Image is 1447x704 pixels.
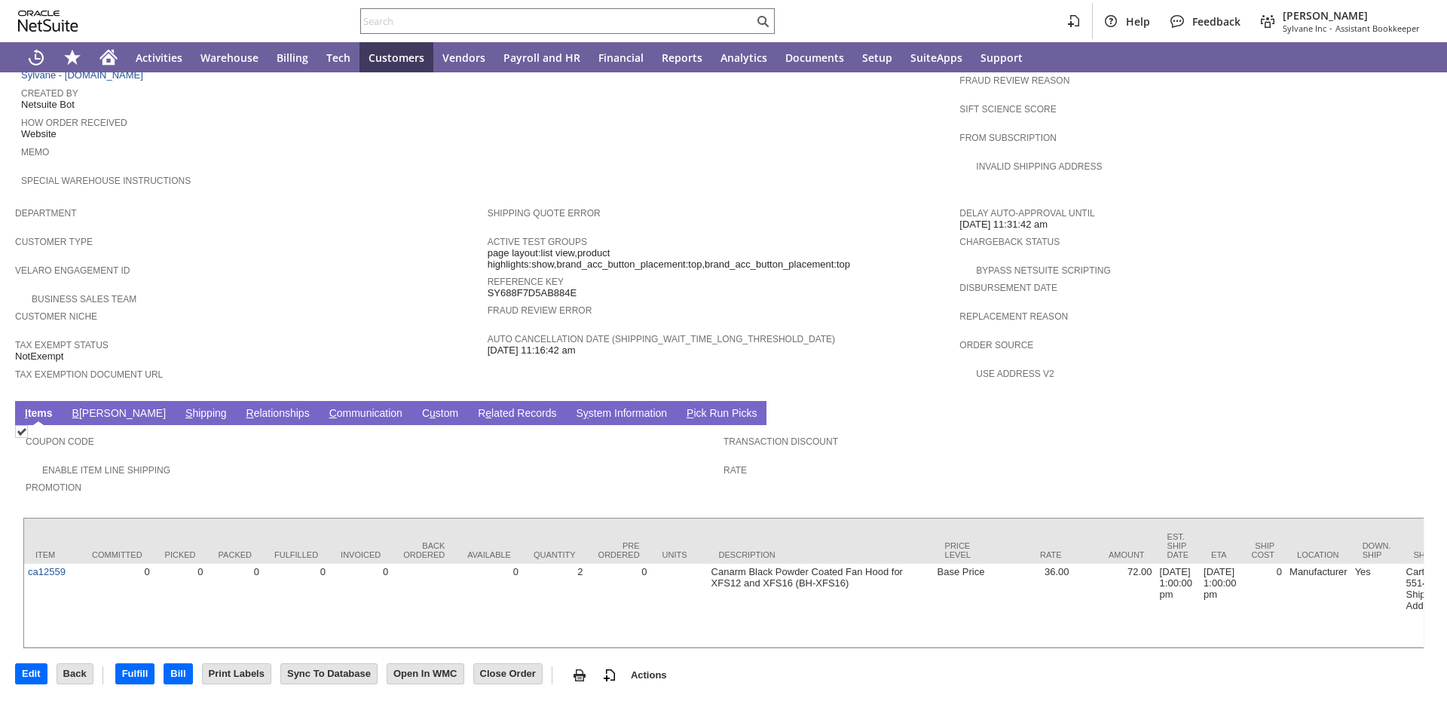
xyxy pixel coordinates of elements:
span: Vendors [442,51,485,65]
td: [DATE] 1:00:00 pm [1200,564,1240,647]
div: Pre Ordered [598,541,640,559]
a: Tax Exemption Document URL [15,369,163,380]
svg: Recent Records [27,48,45,66]
div: Units [662,550,696,559]
a: Auto Cancellation Date (shipping_wait_time_long_threshold_date) [488,334,835,344]
svg: Shortcuts [63,48,81,66]
span: Documents [785,51,844,65]
a: ca12559 [28,566,66,577]
span: Feedback [1192,14,1241,29]
a: Created By [21,88,78,99]
div: Quantity [534,550,576,559]
a: System Information [572,407,671,421]
div: Back Ordered [403,541,445,559]
div: Location [1297,550,1340,559]
a: Invalid Shipping Address [976,161,1102,172]
a: Documents [776,42,853,72]
div: Invoiced [341,550,381,559]
div: Shortcuts [54,42,90,72]
td: 0 [329,564,392,647]
td: 36.00 [990,564,1073,647]
a: Delay Auto-Approval Until [959,208,1094,219]
input: Bill [164,664,191,684]
span: - [1329,23,1332,34]
span: R [246,407,254,419]
a: Velaro Engagement ID [15,265,130,276]
input: Close Order [474,664,542,684]
a: Memo [21,147,49,158]
a: Items [21,407,57,421]
div: Rate [1002,550,1062,559]
a: Department [15,208,77,219]
span: [PERSON_NAME] [1283,8,1420,23]
div: Packed [219,550,252,559]
div: Description [719,550,922,559]
svg: Search [754,12,772,30]
span: Warehouse [200,51,259,65]
span: NotExempt [15,350,63,363]
td: 0 [207,564,263,647]
a: Payroll and HR [494,42,589,72]
input: Back [57,664,93,684]
a: Special Warehouse Instructions [21,176,191,186]
a: Transaction Discount [723,436,838,447]
td: 0 [81,564,154,647]
span: Sylvane Inc [1283,23,1326,34]
td: 2 [522,564,587,647]
a: Tech [317,42,359,72]
span: u [430,407,436,419]
span: P [687,407,693,419]
span: C [329,407,337,419]
span: Assistant Bookkeeper [1335,23,1420,34]
a: Actions [625,669,673,681]
td: 0 [1240,564,1286,647]
a: Tax Exempt Status [15,340,109,350]
span: Website [21,128,57,140]
a: Order Source [959,340,1033,350]
a: Use Address V2 [976,369,1054,379]
a: Recent Records [18,42,54,72]
span: Payroll and HR [503,51,580,65]
td: Manufacturer [1286,564,1351,647]
div: Down. Ship [1363,541,1391,559]
a: Home [90,42,127,72]
input: Sync To Database [281,664,377,684]
div: ETA [1211,550,1228,559]
td: Canarm Black Powder Coated Fan Hood for XFS12 and XFS16 (BH-XFS16) [708,564,934,647]
span: page layout:list view,product highlights:show,brand_acc_button_placement:top,brand_acc_button_pla... [488,247,953,271]
img: Checked [15,425,28,438]
a: Shipping [182,407,231,421]
span: S [185,407,192,419]
a: Replacement reason [959,311,1068,322]
a: Unrolled view on [1405,404,1423,422]
div: Est. Ship Date [1167,532,1189,559]
span: [DATE] 11:16:42 am [488,344,576,357]
input: Fulfill [116,664,154,684]
span: I [25,407,28,419]
a: Analytics [711,42,776,72]
div: Available [467,550,511,559]
span: Financial [598,51,644,65]
span: y [583,407,589,419]
a: Fraud Review Reason [959,75,1069,86]
a: From Subscription [959,133,1057,143]
a: Billing [268,42,317,72]
a: Active Test Groups [488,237,587,247]
td: 0 [154,564,207,647]
a: Bypass NetSuite Scripting [976,265,1110,276]
a: Rate [723,465,747,476]
a: Shipping Quote Error [488,208,601,219]
a: Coupon Code [26,436,94,447]
a: B[PERSON_NAME] [69,407,170,421]
span: Billing [277,51,308,65]
span: SY688F7D5AB884E [488,287,577,299]
span: Activities [136,51,182,65]
svg: logo [18,11,78,32]
div: Item [35,550,69,559]
a: Financial [589,42,653,72]
a: Fraud Review Error [488,305,592,316]
input: Print Labels [203,664,271,684]
div: Committed [92,550,142,559]
a: How Order Received [21,118,127,128]
a: Activities [127,42,191,72]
